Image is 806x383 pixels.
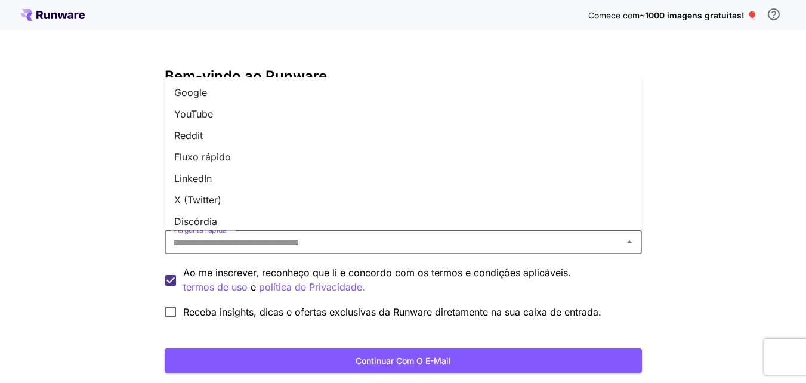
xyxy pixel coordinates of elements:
button: Ao me inscrever, reconheço que li e concordo com os termos e condições aplicáveis. termos de uso e [259,280,365,295]
button: Continuar com o e-mail [165,348,642,373]
font: Discórdia [174,215,217,227]
font: ~1000 imagens gratuitas! 🎈 [640,10,757,20]
font: X (Twitter) [174,194,221,206]
font: Comece com [588,10,640,20]
font: Reddit [174,129,203,141]
font: e [251,281,256,293]
font: Bem-vindo ao Runware [165,67,327,85]
font: Fluxo rápido [174,151,231,163]
font: LinkedIn [174,172,212,184]
button: Close [621,234,638,251]
font: política de Privacidade. [259,281,365,293]
font: Receba insights, dicas e ofertas exclusivas da Runware diretamente na sua caixa de entrada. [183,306,601,318]
button: Para se qualificar para crédito gratuito, você precisa se inscrever com um endereço de e-mail com... [762,2,786,26]
font: Continuar com o e-mail [356,356,451,366]
font: termos de uso [183,281,248,293]
button: Ao me inscrever, reconheço que li e concordo com os termos e condições aplicáveis. e política de ... [183,280,248,295]
font: Google [174,87,207,98]
font: Ao me inscrever, reconheço que li e concordo com os termos e condições aplicáveis. [183,267,571,279]
font: YouTube [174,108,213,120]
